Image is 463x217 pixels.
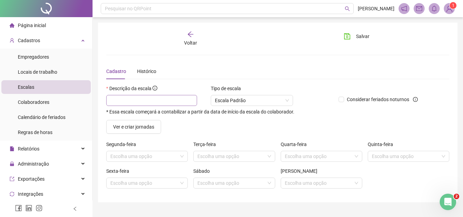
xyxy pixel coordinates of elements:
[18,99,49,105] span: Colaboradores
[454,194,459,199] span: 2
[18,54,49,60] span: Empregadores
[10,23,14,28] span: home
[193,141,220,148] label: Terça-feira
[18,69,57,75] span: Locais de trabalho
[106,120,161,134] button: Ver e criar jornadas
[211,85,245,92] label: Tipo de escala
[106,69,126,74] span: Cadastro
[106,141,141,148] label: Segunda-feira
[36,205,42,212] span: instagram
[10,192,14,196] span: sync
[187,31,194,38] span: arrow-left
[450,2,456,9] sup: Atualize o seu contato no menu Meus Dados
[73,206,77,211] span: left
[18,161,49,167] span: Administração
[18,114,65,120] span: Calendário de feriados
[106,109,294,114] span: * Essa escala começará a contabilizar a partir da data de início da escala do colaborador.
[358,5,394,12] span: [PERSON_NAME]
[215,95,289,106] span: Escala Padrão
[356,33,369,40] span: Salvar
[10,177,14,181] span: export
[368,141,398,148] label: Quinta-feira
[452,3,454,8] span: 1
[18,38,40,43] span: Cadastros
[345,6,350,11] span: search
[413,97,418,102] span: info-circle
[344,33,351,40] span: save
[431,5,437,12] span: bell
[18,146,39,152] span: Relatórios
[10,38,14,43] span: user-add
[109,86,151,91] span: Descrição da escala
[18,84,34,90] span: Escalas
[281,167,322,175] label: Domingo
[10,146,14,151] span: file
[18,130,52,135] span: Regras de horas
[113,123,154,131] span: Ver e criar jornadas
[339,31,375,42] button: Salvar
[281,141,311,148] label: Quarta-feira
[444,3,454,14] img: 88335
[193,167,214,175] label: Sábado
[416,5,422,12] span: mail
[18,176,45,182] span: Exportações
[401,5,407,12] span: notification
[10,161,14,166] span: lock
[18,191,43,197] span: Integrações
[15,205,22,212] span: facebook
[344,96,412,103] span: Considerar feriados noturnos
[106,167,134,175] label: Sexta-feira
[18,23,46,28] span: Página inicial
[153,86,157,91] span: info-circle
[440,194,456,210] iframe: Intercom live chat
[25,205,32,212] span: linkedin
[137,68,156,75] div: Histórico
[184,40,197,46] span: Voltar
